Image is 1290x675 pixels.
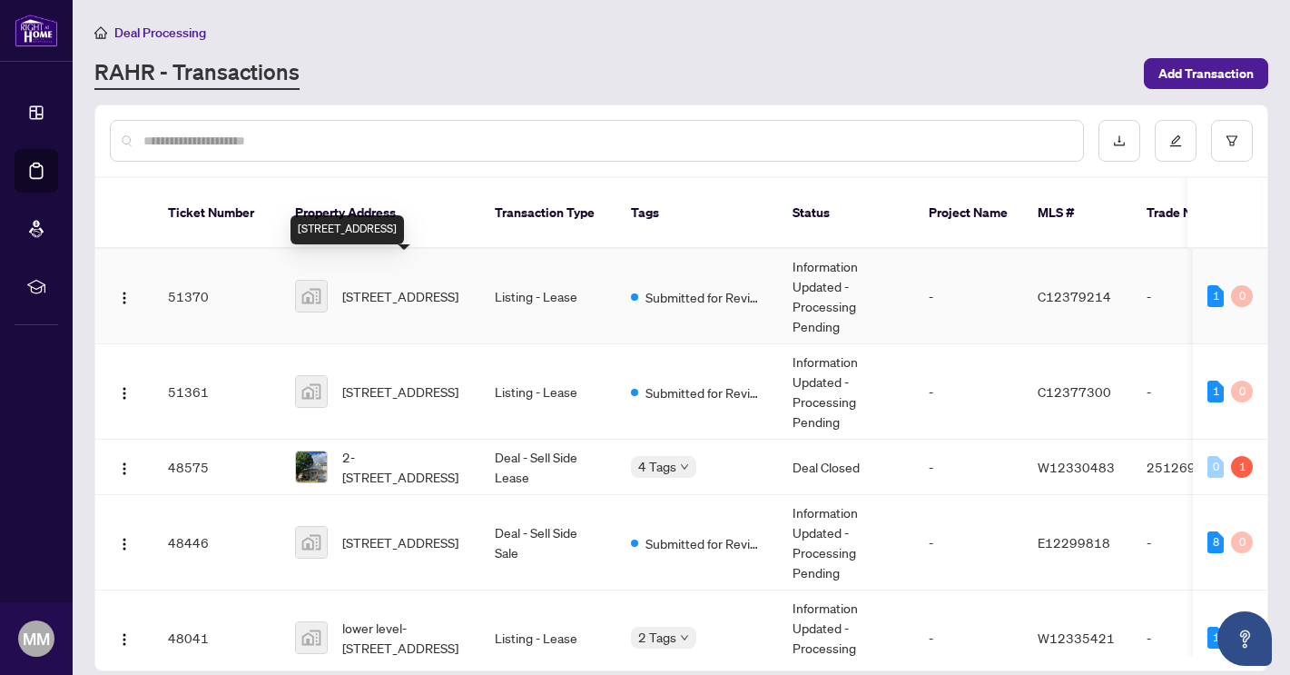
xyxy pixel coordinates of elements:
img: Logo [117,291,132,305]
img: Logo [117,386,132,401]
td: - [914,344,1023,440]
span: 4 Tags [638,456,676,477]
div: 0 [1231,381,1253,402]
th: Tags [616,178,778,249]
div: 1 [1207,381,1224,402]
td: 51370 [153,249,281,344]
img: thumbnail-img [296,622,327,653]
span: Deal Processing [114,25,206,41]
span: filter [1226,134,1238,147]
img: thumbnail-img [296,281,327,312]
span: download [1113,134,1126,147]
button: edit [1155,120,1196,162]
img: Logo [117,462,132,476]
td: 51361 [153,344,281,440]
td: Deal Closed [778,440,914,495]
td: - [1132,495,1259,591]
td: - [914,495,1023,591]
span: Add Transaction [1158,59,1254,88]
td: - [1132,344,1259,440]
img: thumbnail-img [296,452,327,482]
button: Logo [110,623,139,652]
td: Deal - Sell Side Lease [480,440,616,495]
td: Information Updated - Processing Pending [778,495,914,591]
button: download [1098,120,1140,162]
span: edit [1169,134,1182,147]
img: logo [15,14,58,47]
td: 48575 [153,440,281,495]
td: - [1132,249,1259,344]
img: thumbnail-img [296,376,327,407]
td: - [914,249,1023,344]
th: Trade Number [1132,178,1259,249]
span: Submitted for Review [645,533,763,553]
a: RAHR - Transactions [94,57,300,90]
span: C12377300 [1038,383,1111,400]
div: [STREET_ADDRESS] [290,215,404,244]
button: Logo [110,377,139,406]
span: [STREET_ADDRESS] [342,382,458,402]
span: home [94,26,107,39]
span: [STREET_ADDRESS] [342,532,458,552]
span: 2 Tags [638,627,676,648]
div: 1 [1231,456,1253,478]
span: C12379214 [1038,288,1111,304]
div: 0 [1231,285,1253,307]
td: Listing - Lease [480,344,616,440]
img: Logo [117,537,132,551]
div: 0 [1207,456,1224,478]
button: Logo [110,528,139,557]
span: [STREET_ADDRESS] [342,286,458,306]
td: - [914,440,1023,495]
div: 1 [1207,627,1224,649]
button: Logo [110,452,139,481]
span: E12299818 [1038,534,1110,551]
span: lower level-[STREET_ADDRESS] [342,618,466,658]
span: down [680,633,689,642]
span: 2-[STREET_ADDRESS] [342,447,466,487]
div: 8 [1207,531,1224,553]
button: Logo [110,282,139,311]
div: 1 [1207,285,1224,307]
button: filter [1211,120,1253,162]
img: thumbnail-img [296,527,327,558]
span: Submitted for Review [645,287,763,307]
th: MLS # [1023,178,1132,249]
img: Logo [117,632,132,647]
th: Ticket Number [153,178,281,249]
th: Transaction Type [480,178,616,249]
th: Status [778,178,914,249]
td: 2512694 [1132,440,1259,495]
td: Information Updated - Processing Pending [778,344,914,440]
td: Deal - Sell Side Sale [480,495,616,591]
td: 48446 [153,495,281,591]
span: W12330483 [1038,459,1115,475]
span: W12335421 [1038,630,1115,646]
span: Submitted for Review [645,382,763,402]
th: Property Address [281,178,480,249]
div: 0 [1231,531,1253,553]
button: Open asap [1217,611,1272,666]
td: Listing - Lease [480,249,616,344]
span: MM [23,626,50,651]
button: Add Transaction [1144,58,1268,89]
span: down [680,462,689,472]
td: Information Updated - Processing Pending [778,249,914,344]
th: Project Name [914,178,1023,249]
